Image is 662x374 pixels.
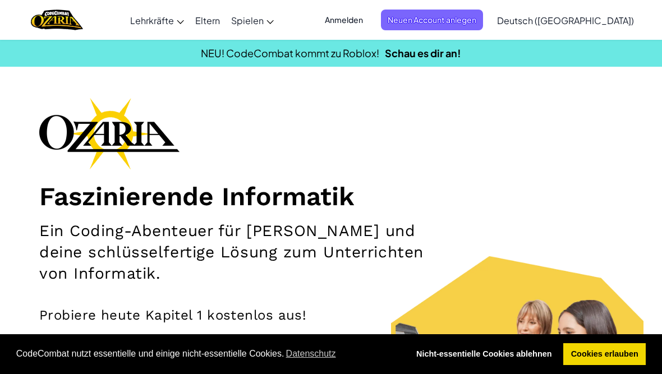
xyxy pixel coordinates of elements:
[497,15,634,26] span: Deutsch ([GEOGRAPHIC_DATA])
[231,15,264,26] span: Spielen
[190,5,226,35] a: Eltern
[39,307,623,324] p: Probiere heute Kapitel 1 kostenlos aus!
[226,5,279,35] a: Spielen
[39,220,430,284] h2: Ein Coding-Abenteuer für [PERSON_NAME] und deine schlüsselfertige Lösung zum Unterrichten von Inf...
[385,47,461,59] a: Schau es dir an!
[201,47,379,59] span: NEU! CodeCombat kommt zu Roblox!
[31,8,83,31] img: Home
[31,8,83,31] a: Ozaria by CodeCombat logo
[130,15,174,26] span: Lehrkräfte
[39,98,180,169] img: Ozaria branding logo
[16,345,400,362] span: CodeCombat nutzt essentielle und einige nicht-essentielle Cookies.
[491,5,640,35] a: Deutsch ([GEOGRAPHIC_DATA])
[39,181,623,212] h1: Faszinierende Informatik
[563,343,646,366] a: allow cookies
[284,345,337,362] a: learn more about cookies
[381,10,483,30] button: Neuen Account anlegen
[408,343,559,366] a: deny cookies
[318,10,370,30] button: Anmelden
[125,5,190,35] a: Lehrkräfte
